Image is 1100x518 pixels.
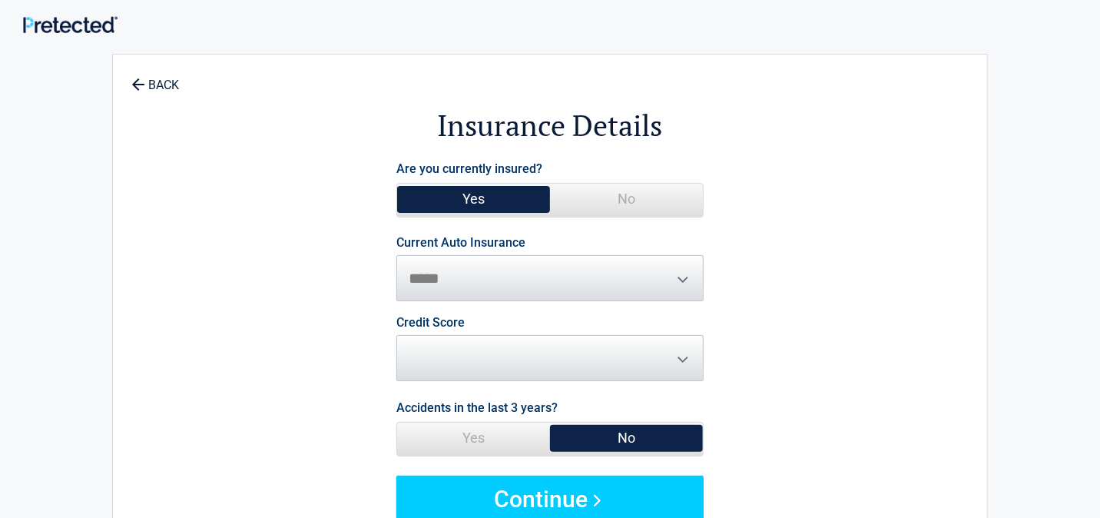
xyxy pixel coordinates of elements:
[396,237,525,249] label: Current Auto Insurance
[396,317,465,329] label: Credit Score
[197,106,903,145] h2: Insurance Details
[397,184,550,214] span: Yes
[396,397,558,418] label: Accidents in the last 3 years?
[128,65,182,91] a: BACK
[397,423,550,453] span: Yes
[550,423,703,453] span: No
[23,16,118,33] img: Main Logo
[396,158,542,179] label: Are you currently insured?
[550,184,703,214] span: No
